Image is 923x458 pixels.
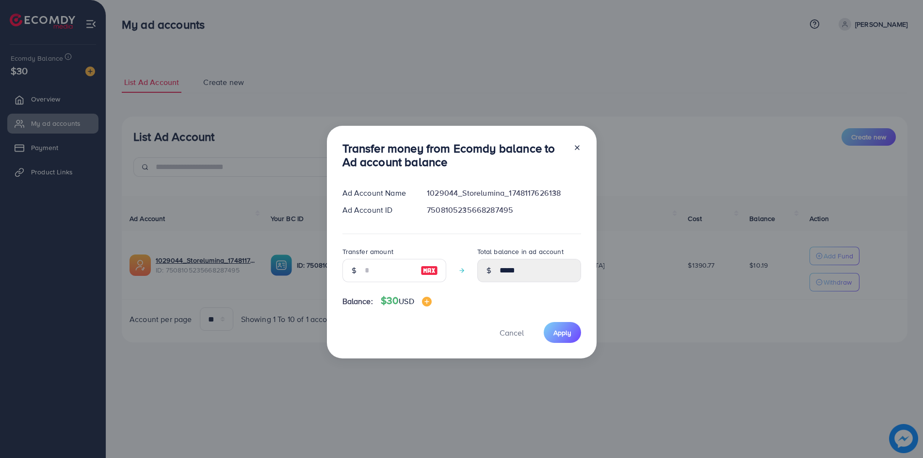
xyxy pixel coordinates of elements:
[544,322,581,343] button: Apply
[381,295,432,307] h4: $30
[553,328,571,338] span: Apply
[487,322,536,343] button: Cancel
[335,187,420,199] div: Ad Account Name
[500,327,524,338] span: Cancel
[335,204,420,216] div: Ad Account ID
[477,247,564,256] label: Total balance in ad account
[342,141,566,170] h3: Transfer money from Ecomdy balance to Ad account balance
[342,296,373,307] span: Balance:
[422,297,432,306] img: image
[342,247,393,256] label: Transfer amount
[419,204,588,216] div: 7508105235668287495
[419,187,588,199] div: 1029044_Storelumina_1748117626138
[399,296,414,306] span: USD
[421,265,438,276] img: image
